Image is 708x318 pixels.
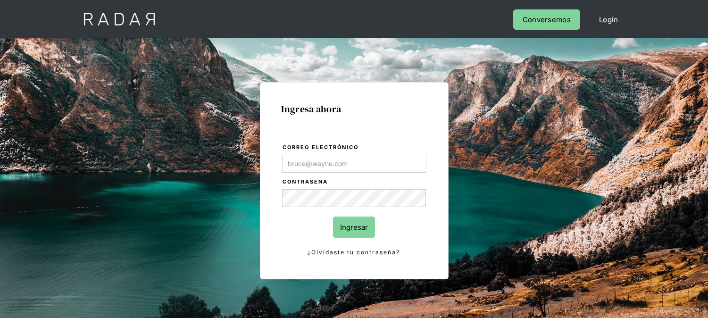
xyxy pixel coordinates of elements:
[282,247,426,258] a: ¿Olvidaste tu contraseña?
[513,9,580,30] a: Conversemos
[282,155,426,173] input: bruce@wayne.com
[283,177,426,187] label: Contraseña
[333,217,375,238] input: Ingresar
[282,104,427,114] h1: Ingresa ahora
[590,9,628,30] a: Login
[283,143,426,152] label: Correo electrónico
[282,142,427,258] form: Login Form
